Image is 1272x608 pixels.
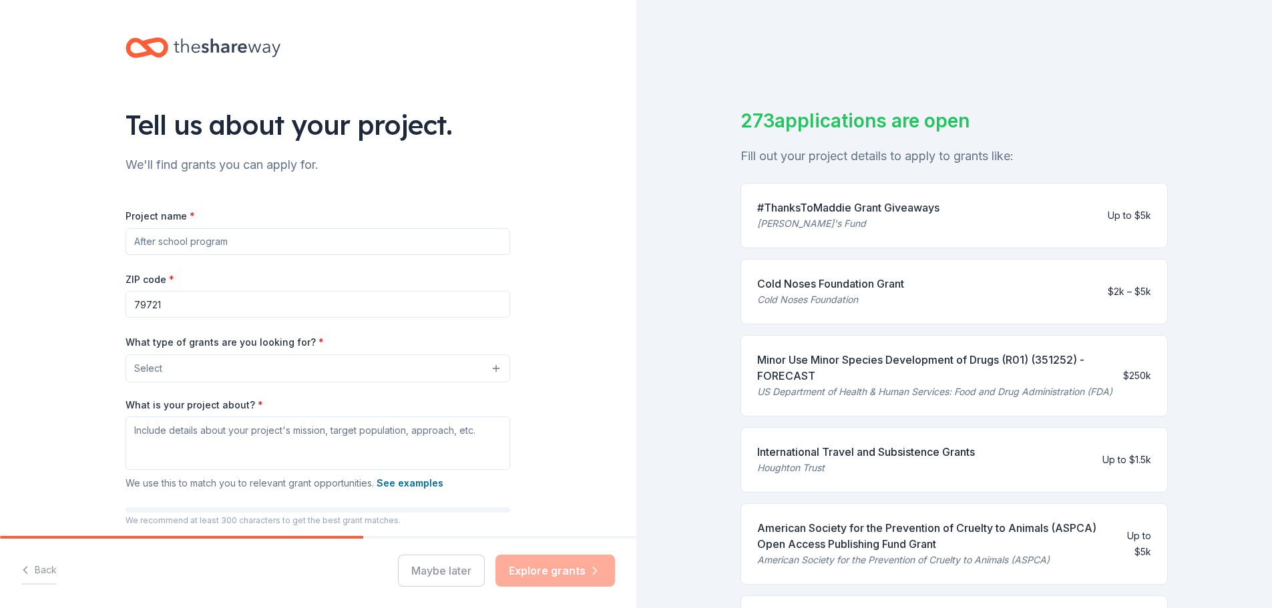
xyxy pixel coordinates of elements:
div: #ThanksToMaddie Grant Giveaways [757,200,939,216]
span: We use this to match you to relevant grant opportunities. [126,477,443,489]
div: American Society for the Prevention of Cruelty to Animals (ASPCA) [757,552,1111,568]
div: Up to $5k [1122,528,1151,560]
button: See examples [377,475,443,491]
label: ZIP code [126,273,174,286]
div: Houghton Trust [757,460,975,476]
div: $250k [1123,368,1151,384]
div: Up to $5k [1108,208,1151,224]
div: Cold Noses Foundation Grant [757,276,904,292]
div: Minor Use Minor Species Development of Drugs (R01) (351252) - FORECAST [757,352,1112,384]
label: What is your project about? [126,398,263,412]
div: American Society for the Prevention of Cruelty to Animals (ASPCA) Open Access Publishing Fund Grant [757,520,1111,552]
input: 12345 (U.S. only) [126,291,510,318]
div: 273 applications are open [740,107,1168,135]
div: Up to $1.5k [1102,452,1151,468]
p: We recommend at least 300 characters to get the best grant matches. [126,515,510,526]
div: Fill out your project details to apply to grants like: [740,145,1168,167]
input: After school program [126,228,510,255]
div: $2k – $5k [1108,284,1151,300]
label: Project name [126,210,195,223]
div: International Travel and Subsistence Grants [757,444,975,460]
label: What type of grants are you looking for? [126,336,324,349]
span: Select [134,360,162,376]
div: Tell us about your project. [126,106,510,143]
div: US Department of Health & Human Services: Food and Drug Administration (FDA) [757,384,1112,400]
div: Cold Noses Foundation [757,292,904,308]
button: Select [126,354,510,382]
div: We'll find grants you can apply for. [126,154,510,176]
div: [PERSON_NAME]'s Fund [757,216,939,232]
